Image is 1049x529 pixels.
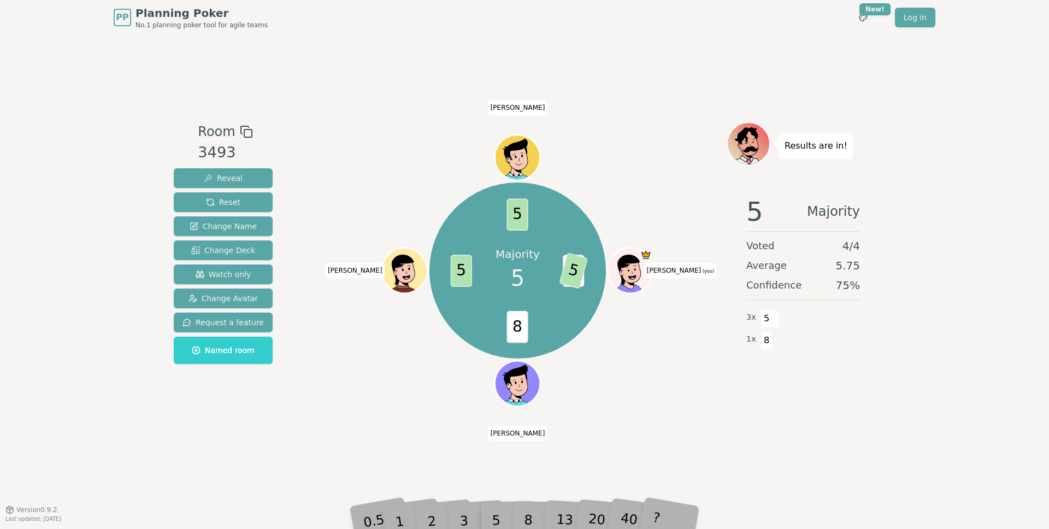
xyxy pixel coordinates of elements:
button: Reveal [174,168,273,188]
span: 5.75 [835,258,860,273]
a: Log in [895,8,935,27]
div: 3493 [198,142,252,164]
span: Last updated: [DATE] [5,516,61,522]
button: Change Avatar [174,289,273,308]
span: 5 [507,198,528,231]
span: (you) [701,269,714,274]
span: Version 0.9.2 [16,506,57,514]
span: PP [116,11,128,24]
a: PPPlanning PokerNo.1 planning poker tool for agile teams [114,5,268,30]
span: Watch only [196,269,251,280]
span: Average [746,258,787,273]
div: New! [859,3,891,15]
span: Confidence [746,278,802,293]
span: Voted [746,238,775,254]
button: Change Name [174,216,273,236]
span: 8 [507,311,528,343]
span: Reset [206,197,240,208]
span: No.1 planning poker tool for agile teams [135,21,268,30]
span: 5 [559,252,588,289]
span: 5 [451,255,472,287]
span: Click to change your name [644,263,717,278]
span: Room [198,122,235,142]
span: Edgar is the host [640,249,652,261]
button: Named room [174,337,273,364]
span: 4 / 4 [842,238,860,254]
button: Click to change your avatar [609,249,652,292]
span: Planning Poker [135,5,268,21]
span: Request a feature [182,317,264,328]
span: Reveal [204,173,243,184]
span: Click to change your name [488,426,548,441]
span: Change Deck [191,245,255,256]
button: Version0.9.2 [5,506,57,514]
span: Change Name [190,221,257,232]
p: Results are in! [785,138,847,154]
span: 5 [746,198,763,225]
span: 5 [761,309,773,328]
span: 3 x [746,311,756,324]
button: Change Deck [174,240,273,260]
span: 1 x [746,333,756,345]
span: Click to change your name [325,263,385,278]
p: Majority [496,246,540,262]
span: Click to change your name [488,100,548,115]
span: 5 [511,262,524,295]
span: Change Avatar [188,293,258,304]
button: Request a feature [174,313,273,332]
span: 8 [761,331,773,350]
button: Reset [174,192,273,212]
span: 75 % [836,278,860,293]
span: Majority [807,198,860,225]
span: Named room [192,345,255,356]
button: New! [853,8,873,27]
button: Watch only [174,264,273,284]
